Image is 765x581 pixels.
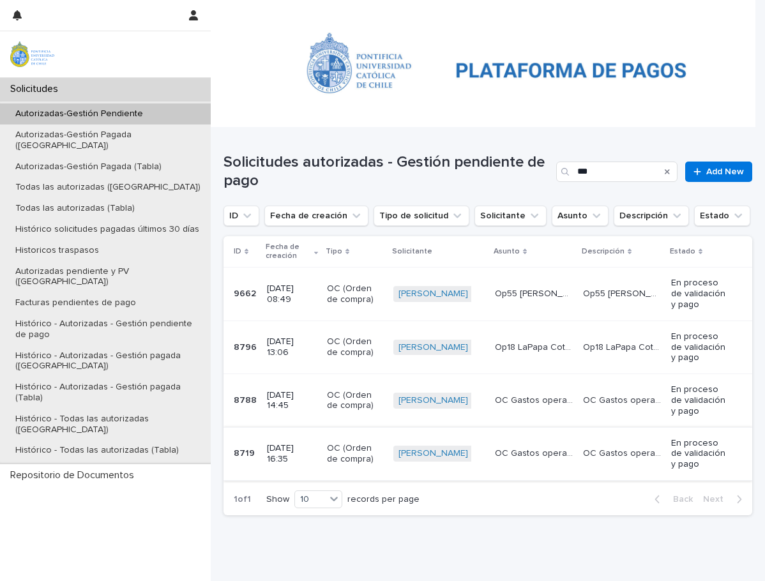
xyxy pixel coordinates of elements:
[5,319,211,340] p: Histórico - Autorizadas - Gestión pendiente de pago
[266,240,311,264] p: Fecha de creación
[392,245,432,259] p: Solicitante
[223,268,752,321] tr: 96629662 [DATE] 08:49OC (Orden de compra)[PERSON_NAME] Op55 [PERSON_NAME] Cot1630Op55 [PERSON_NAM...
[223,374,752,427] tr: 87888788 [DATE] 14:45OC (Orden de compra)[PERSON_NAME] OC Gastos operación cotización 1546 [PERSO...
[495,340,575,353] p: Op18 LaPapa Cot96591936
[223,321,752,373] tr: 87968796 [DATE] 13:06OC (Orden de compra)[PERSON_NAME] Op18 LaPapa Cot96591936Op18 LaPapa Cot9659...
[5,351,211,372] p: Histórico - Autorizadas - Gestión pagada ([GEOGRAPHIC_DATA])
[694,206,750,226] button: Estado
[267,390,317,412] p: [DATE] 14:45
[267,336,317,358] p: [DATE] 13:06
[223,427,752,480] tr: 87198719 [DATE] 16:35OC (Orden de compra)[PERSON_NAME] OC Gastos operación cotización 1528 [PERSO...
[398,342,468,353] a: [PERSON_NAME]
[698,494,752,505] button: Next
[10,41,54,67] img: iqsleoUpQLaG7yz5l0jK
[494,245,520,259] p: Asunto
[5,469,144,481] p: Repositorio de Documentos
[582,245,625,259] p: Descripción
[223,153,551,190] h1: Solicitudes autorizadas - Gestión pendiente de pago
[374,206,469,226] button: Tipo de solicitud
[670,245,695,259] p: Estado
[234,340,259,353] p: 8796
[5,224,209,235] p: Histórico solicitudes pagadas últimos 30 días
[5,203,145,214] p: Todas las autorizadas (Tabla)
[327,336,383,358] p: OC (Orden de compra)
[5,298,146,308] p: Facturas pendientes de pago
[295,493,326,506] div: 10
[327,390,383,412] p: OC (Orden de compra)
[5,445,189,456] p: Histórico - Todas las autorizadas (Tabla)
[5,382,211,404] p: Histórico - Autorizadas - Gestión pagada (Tabla)
[266,494,289,505] p: Show
[5,414,211,435] p: Histórico - Todas las autorizadas ([GEOGRAPHIC_DATA])
[5,245,109,256] p: Historicos traspasos
[614,206,689,226] button: Descripción
[223,206,259,226] button: ID
[5,182,211,193] p: Todas las autorizadas ([GEOGRAPHIC_DATA])
[223,484,261,515] p: 1 of 1
[264,206,368,226] button: Fecha de creación
[706,167,744,176] span: Add New
[671,384,732,416] p: En proceso de validación y pago
[583,286,663,299] p: Op55 Sophie Pastelería Cot1630
[583,340,663,353] p: Op18 LaPapa Cot96591936
[277,3,410,17] p: Autorizadas-Gestión Pendiente
[552,206,609,226] button: Asunto
[5,130,211,151] p: Autorizadas-Gestión Pagada ([GEOGRAPHIC_DATA])
[267,283,317,305] p: [DATE] 08:49
[267,443,317,465] p: [DATE] 16:35
[5,162,172,172] p: Autorizadas-Gestión Pagada (Tabla)
[234,286,259,299] p: 9662
[671,278,732,310] p: En proceso de validación y pago
[474,206,547,226] button: Solicitante
[5,83,68,95] p: Solicitudes
[5,266,211,288] p: Autorizadas pendiente y PV ([GEOGRAPHIC_DATA])
[495,286,575,299] p: Op55 Sophie Pastelería Cot1630
[327,283,383,305] p: OC (Orden de compra)
[327,443,383,465] p: OC (Orden de compra)
[398,289,468,299] a: [PERSON_NAME]
[234,446,257,459] p: 8719
[583,393,663,406] p: OC Gastos operación cotización 1546 Sophie Pasteleria Coffe PIPE Abr
[234,245,241,259] p: ID
[495,393,575,406] p: OC Gastos operación cotización 1546 Sophie Pasteleria Coffe PIPE Abr
[703,495,731,504] span: Next
[5,109,153,119] p: Autorizadas-Gestión Pendiente
[583,446,663,459] p: OC Gastos operación cotización 1528 Sophie Pastelería Coffe PIPE Abr
[347,494,420,505] p: records per page
[234,393,259,406] p: 8788
[685,162,752,182] a: Add New
[398,448,468,459] a: [PERSON_NAME]
[398,395,468,406] a: [PERSON_NAME]
[671,331,732,363] p: En proceso de validación y pago
[665,495,693,504] span: Back
[556,162,678,182] input: Search
[671,438,732,470] p: En proceso de validación y pago
[217,3,263,17] a: Solicitudes
[326,245,342,259] p: Tipo
[495,446,575,459] p: OC Gastos operación cotización 1528 Sophie Pastelería Coffe PIPE Abr
[644,494,698,505] button: Back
